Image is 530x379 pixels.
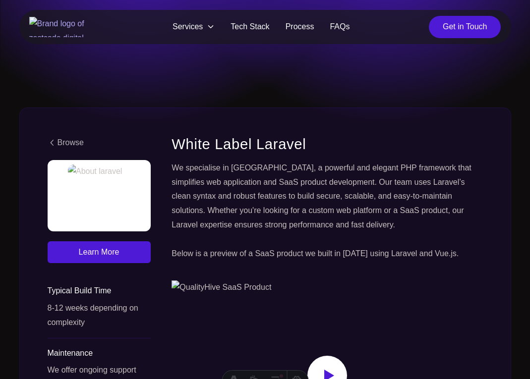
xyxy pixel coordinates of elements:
[29,17,94,37] img: Brand logo of zestcode digital
[165,16,223,38] span: Services
[429,16,501,38] a: Get in Touch
[48,301,151,330] div: 8-12 weeks depending on complexity
[322,16,357,38] a: FAQs
[68,164,130,226] img: About laravel
[172,161,482,261] p: We specialise in [GEOGRAPHIC_DATA], a powerful and elegant PHP framework that simplifies web appl...
[48,346,151,361] div: Maintenance
[278,16,322,38] a: Process
[61,248,102,256] span: Learn More
[48,241,151,264] a: Learn More
[48,284,151,298] div: Typical Build Time
[223,16,277,38] a: Tech Stack
[48,136,151,150] a: Browse
[172,136,482,153] h1: White Label Laravel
